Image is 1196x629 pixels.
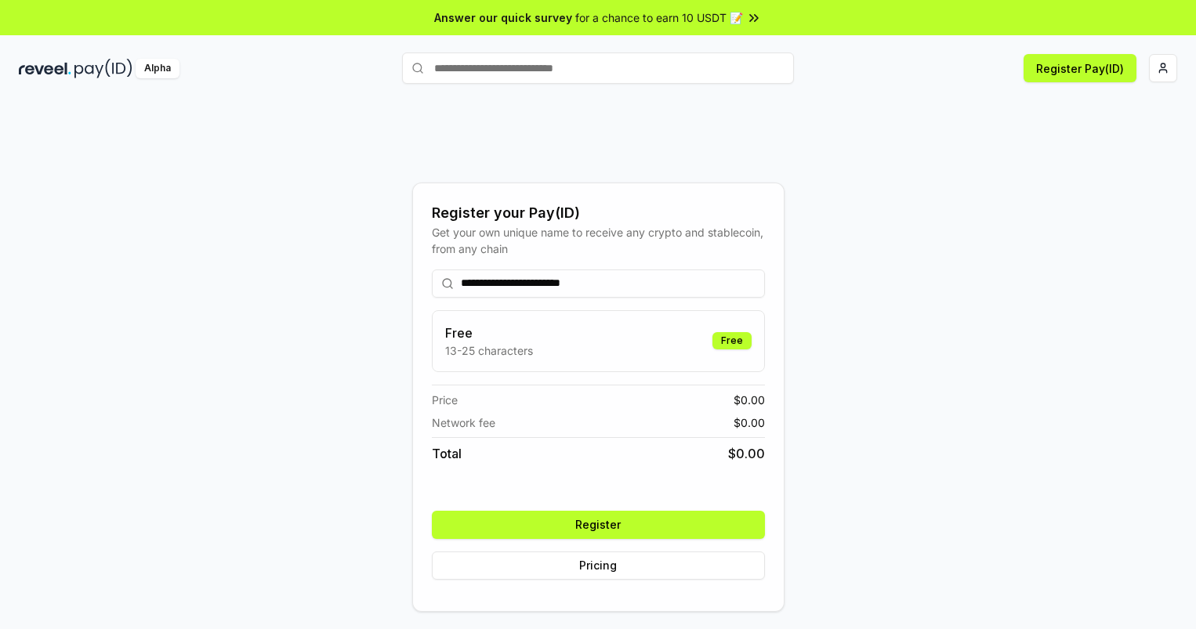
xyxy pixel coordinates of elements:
[734,392,765,408] span: $ 0.00
[74,59,132,78] img: pay_id
[712,332,752,349] div: Free
[136,59,179,78] div: Alpha
[445,324,533,342] h3: Free
[19,59,71,78] img: reveel_dark
[434,9,572,26] span: Answer our quick survey
[432,392,458,408] span: Price
[445,342,533,359] p: 13-25 characters
[432,224,765,257] div: Get your own unique name to receive any crypto and stablecoin, from any chain
[1024,54,1136,82] button: Register Pay(ID)
[728,444,765,463] span: $ 0.00
[734,414,765,431] span: $ 0.00
[432,444,462,463] span: Total
[432,551,765,580] button: Pricing
[432,202,765,224] div: Register your Pay(ID)
[432,414,495,431] span: Network fee
[432,511,765,539] button: Register
[575,9,743,26] span: for a chance to earn 10 USDT 📝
